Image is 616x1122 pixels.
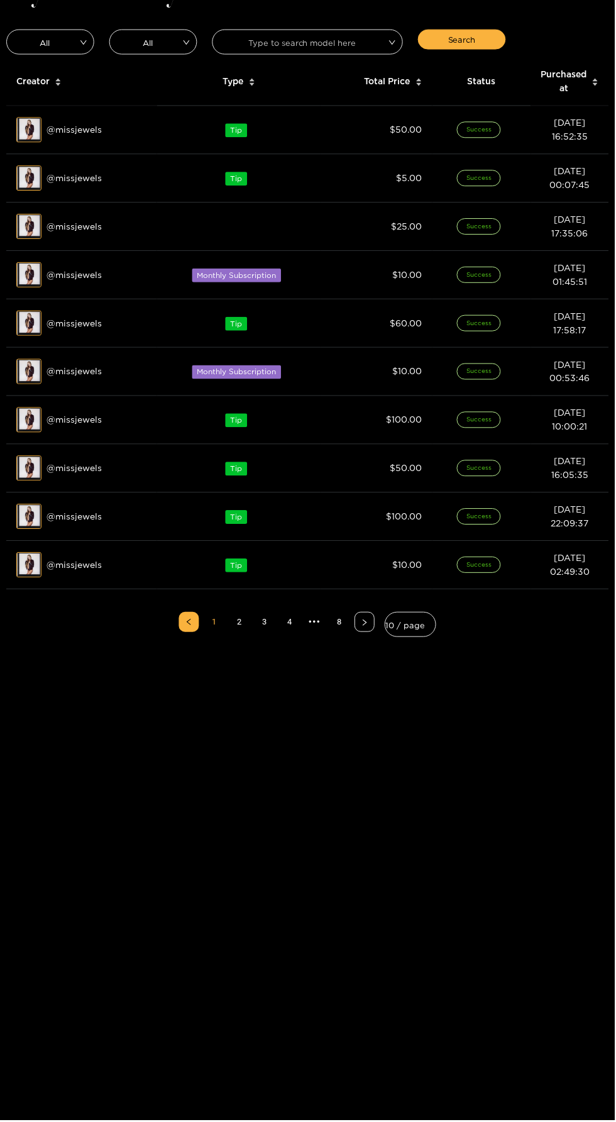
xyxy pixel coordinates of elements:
span: Success [458,170,502,187]
span: Success [458,413,502,429]
span: Tip [226,511,248,525]
button: Search [419,30,507,50]
span: Search [449,33,476,46]
span: Tip [226,463,248,477]
span: Success [458,316,502,332]
span: $ 50.00 [391,464,423,474]
span: [DATE] 16:05:35 [553,457,590,480]
span: [DATE] 02:49:30 [551,554,591,577]
span: $ 10.00 [393,367,423,377]
span: [DATE] 16:52:35 [553,118,589,142]
span: $ 5.00 [397,174,423,183]
span: right [361,620,369,628]
span: Purchased at [542,68,588,96]
span: caret-up [55,77,62,84]
a: 1 [205,614,224,633]
span: $ 60.00 [391,319,423,328]
span: [DATE] 17:35:06 [553,215,589,238]
button: right [355,613,375,633]
li: Next 5 Pages [305,613,325,633]
span: [DATE] 22:09:37 [552,506,590,529]
li: 3 [255,613,275,633]
span: caret-up [249,77,256,84]
span: $ 25.00 [392,222,423,231]
span: Success [458,558,502,574]
span: Creator [16,75,50,89]
span: Monthly Subscription [192,366,282,380]
span: $ 100.00 [387,513,423,522]
span: Success [458,509,502,526]
span: caret-down [593,81,600,88]
a: 3 [255,614,274,633]
span: ••• [305,613,325,633]
a: 4 [280,614,299,633]
div: @ missjewels [16,553,147,579]
span: All [110,33,197,51]
div: @ missjewels [16,457,147,482]
span: Success [458,267,502,284]
span: $ 10.00 [393,561,423,570]
span: $ 50.00 [391,125,423,135]
span: Success [458,461,502,477]
span: Tip [226,560,248,574]
span: 10 / page [386,617,436,635]
span: caret-down [416,81,423,88]
span: caret-up [416,77,423,84]
span: Tip [226,172,248,186]
div: @ missjewels [16,263,147,288]
span: caret-up [593,77,600,84]
span: Success [458,219,502,235]
li: 2 [229,613,250,633]
li: Previous Page [179,613,199,633]
a: 8 [331,614,349,633]
span: [DATE] 01:45:51 [554,264,588,287]
span: [DATE] 00:53:46 [551,360,591,384]
div: @ missjewels [16,311,147,336]
span: Monthly Subscription [192,269,282,283]
span: $ 100.00 [387,416,423,425]
li: Next Page [355,613,375,633]
li: 4 [280,613,300,633]
th: Status [433,58,532,106]
div: @ missjewels [16,214,147,240]
span: [DATE] 17:58:17 [554,312,587,335]
span: [DATE] 00:07:45 [551,167,591,190]
li: 1 [204,613,224,633]
li: 8 [330,613,350,633]
button: left [179,613,199,633]
div: @ missjewels [16,118,147,143]
span: Tip [226,124,248,138]
div: @ missjewels [16,505,147,530]
div: @ missjewels [16,408,147,433]
span: Type [223,75,244,89]
div: @ missjewels [16,166,147,191]
span: All [7,33,94,51]
span: left [185,619,193,627]
span: Tip [226,318,248,331]
span: Success [458,122,502,138]
div: @ missjewels [16,360,147,385]
span: Tip [226,414,248,428]
span: Success [458,364,502,380]
span: caret-down [249,81,256,88]
span: Total Price [365,75,411,89]
span: [DATE] 10:00:21 [553,409,588,432]
span: caret-down [55,81,62,88]
a: 2 [230,614,249,633]
span: $ 10.00 [393,270,423,280]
